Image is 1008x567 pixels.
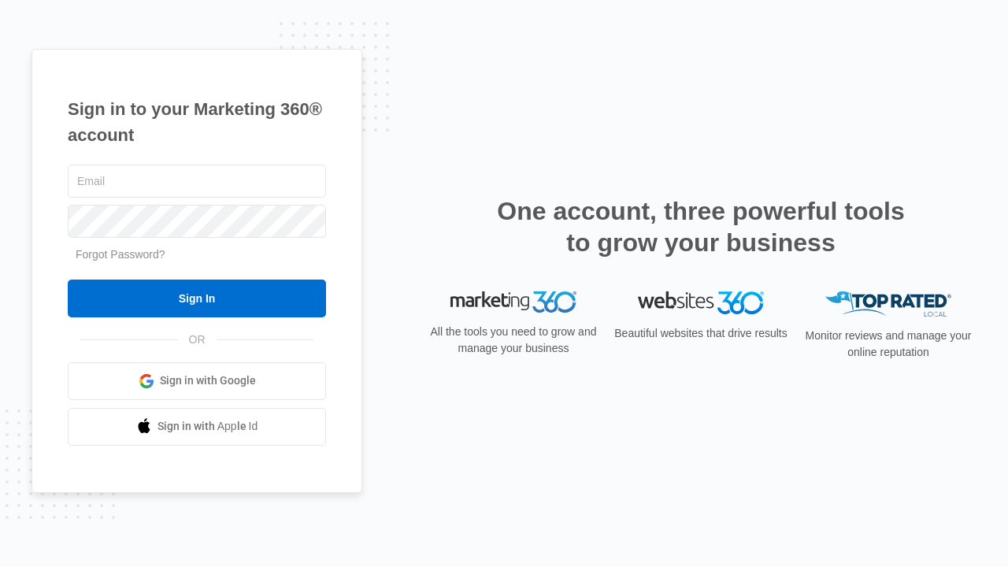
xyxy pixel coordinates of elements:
[68,280,326,317] input: Sign In
[425,324,602,357] p: All the tools you need to grow and manage your business
[68,362,326,400] a: Sign in with Google
[68,96,326,148] h1: Sign in to your Marketing 360® account
[613,325,789,342] p: Beautiful websites that drive results
[76,248,165,261] a: Forgot Password?
[800,328,976,361] p: Monitor reviews and manage your online reputation
[160,372,256,389] span: Sign in with Google
[450,291,576,313] img: Marketing 360
[157,418,258,435] span: Sign in with Apple Id
[178,332,217,348] span: OR
[68,408,326,446] a: Sign in with Apple Id
[68,165,326,198] input: Email
[492,195,910,258] h2: One account, three powerful tools to grow your business
[638,291,764,314] img: Websites 360
[825,291,951,317] img: Top Rated Local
